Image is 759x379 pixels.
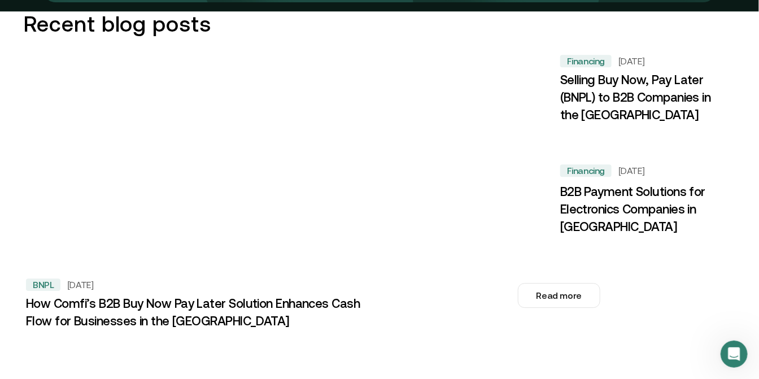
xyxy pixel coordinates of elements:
[721,341,748,368] iframe: Intercom live chat
[560,184,726,237] h3: B2B Payment Solutions for Electronics Companies in [GEOGRAPHIC_DATA]
[26,278,60,291] div: BNPL
[560,164,612,177] div: Financing
[560,72,726,125] h3: Selling Buy Now, Pay Later (BNPL) to B2B Companies in the [GEOGRAPHIC_DATA]
[383,53,735,160] a: Learn about the benefits of Buy Now, Pay Later (BNPL)for B2B companies in the UAE and how embedde...
[26,295,374,330] h3: How Comfi’s B2B Buy Now Pay Later Solution Enhances Cash Flow for Businesses in the [GEOGRAPHIC_D...
[8,43,391,292] img: In recent years, the Buy Now Pay Later (BNPL) market has seen significant growth, especially in t...
[618,165,645,176] h5: [DATE]
[24,11,735,37] h2: Recent blog posts
[560,55,612,67] div: Financing
[385,164,549,272] img: Learn how B2B payment solutions are changing the UAE electronics industry. Learn about trends, ch...
[518,283,600,308] button: Read more
[618,55,645,67] h5: [DATE]
[24,53,376,337] a: In recent years, the Buy Now Pay Later (BNPL) market has seen significant growth, especially in t...
[67,279,94,290] h5: [DATE]
[383,283,735,308] a: Read more
[383,162,735,274] a: Learn how B2B payment solutions are changing the UAE electronics industry. Learn about trends, ch...
[385,55,549,158] img: Learn about the benefits of Buy Now, Pay Later (BNPL)for B2B companies in the UAE and how embedde...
